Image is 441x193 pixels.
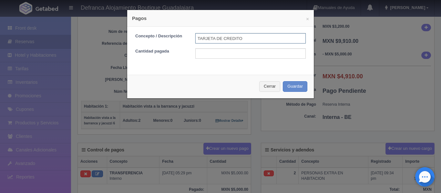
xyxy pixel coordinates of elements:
[283,81,307,92] button: Guardar
[130,48,190,54] label: Cantidad pagada
[259,81,280,92] button: Cerrar
[306,16,309,21] button: ×
[130,33,190,39] label: Concepto / Descripción
[132,15,309,22] h4: Pagos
